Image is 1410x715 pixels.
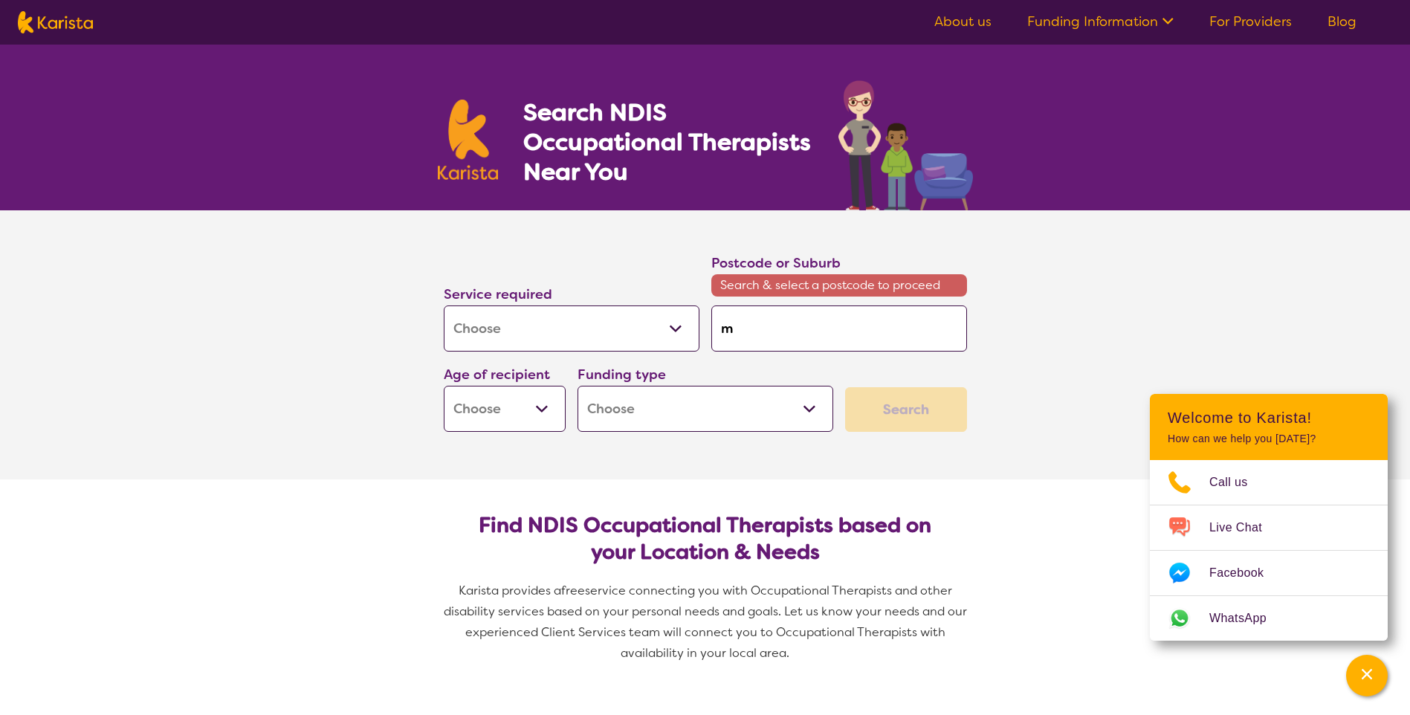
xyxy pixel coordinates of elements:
[1209,517,1280,539] span: Live Chat
[1209,562,1281,584] span: Facebook
[1209,607,1284,630] span: WhatsApp
[934,13,992,30] a: About us
[578,366,666,384] label: Funding type
[1150,596,1388,641] a: Web link opens in a new tab.
[561,583,585,598] span: free
[711,254,841,272] label: Postcode or Suburb
[1346,655,1388,696] button: Channel Menu
[711,274,967,297] span: Search & select a postcode to proceed
[1209,13,1292,30] a: For Providers
[523,97,812,187] h1: Search NDIS Occupational Therapists Near You
[1150,460,1388,641] ul: Choose channel
[1168,409,1370,427] h2: Welcome to Karista!
[1168,433,1370,445] p: How can we help you [DATE]?
[711,305,967,352] input: Type
[1150,394,1388,641] div: Channel Menu
[1209,471,1266,494] span: Call us
[838,80,973,210] img: occupational-therapy
[438,100,499,180] img: Karista logo
[444,583,970,661] span: service connecting you with Occupational Therapists and other disability services based on your p...
[1327,13,1356,30] a: Blog
[444,285,552,303] label: Service required
[18,11,93,33] img: Karista logo
[1027,13,1174,30] a: Funding Information
[456,512,955,566] h2: Find NDIS Occupational Therapists based on your Location & Needs
[459,583,561,598] span: Karista provides a
[444,366,550,384] label: Age of recipient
